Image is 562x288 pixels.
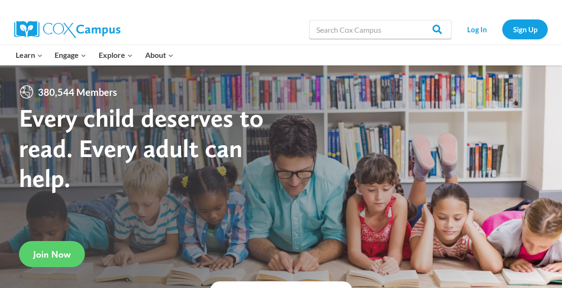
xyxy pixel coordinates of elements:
[456,19,498,39] a: Log In
[34,84,121,100] span: 380,544 Members
[19,102,264,193] strong: Every child deserves to read. Every adult can help.
[19,241,85,267] a: Join Now
[33,249,71,260] span: Join Now
[14,21,120,38] img: Cox Campus
[456,19,548,39] nav: Secondary Navigation
[55,49,86,61] span: Engage
[16,49,43,61] span: Learn
[9,45,179,65] nav: Primary Navigation
[309,20,451,39] input: Search Cox Campus
[99,49,133,61] span: Explore
[502,19,548,39] a: Sign Up
[145,49,174,61] span: About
